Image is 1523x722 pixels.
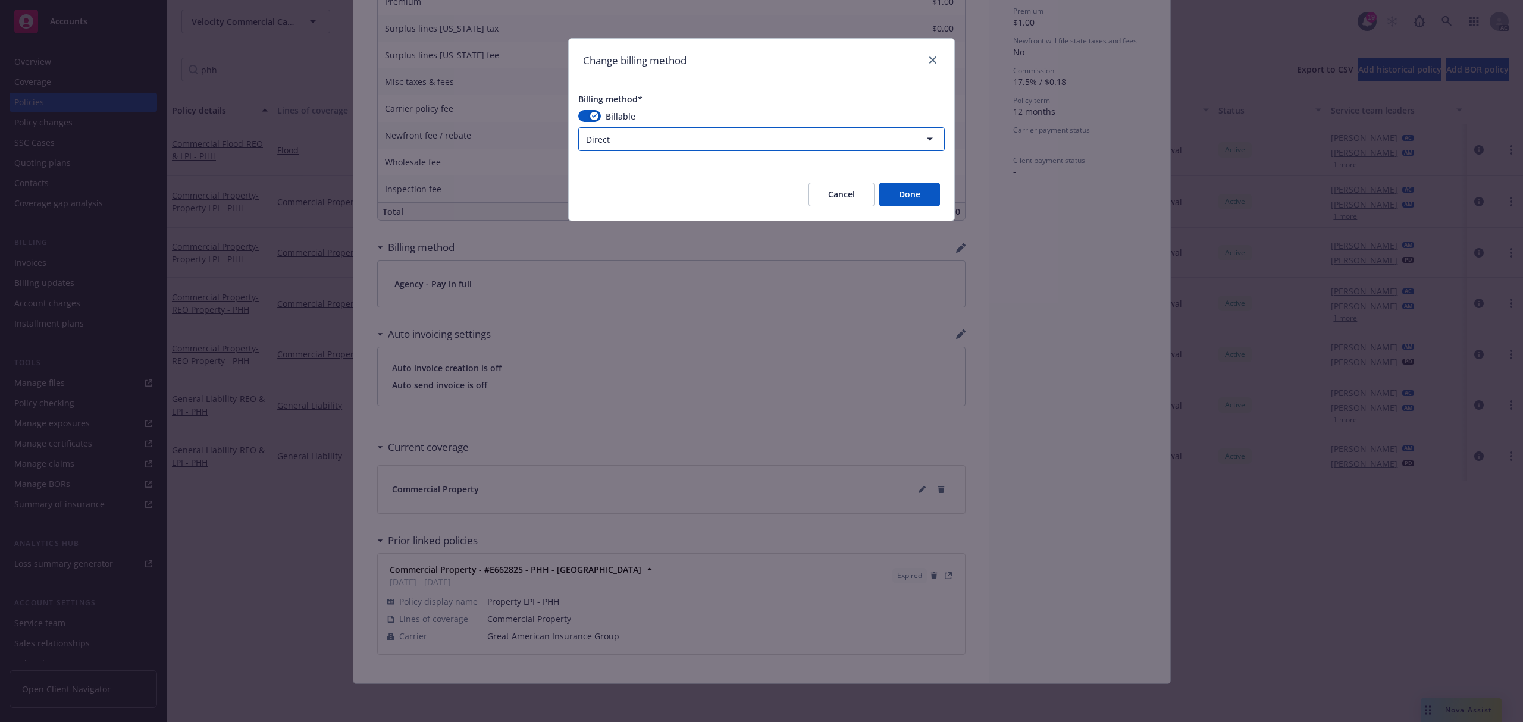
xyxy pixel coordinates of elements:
[926,53,940,67] a: close
[583,53,687,68] h1: Change billing method
[578,110,945,123] div: Billable
[578,93,643,105] span: Billing method*
[879,183,940,206] button: Done
[808,183,875,206] button: Cancel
